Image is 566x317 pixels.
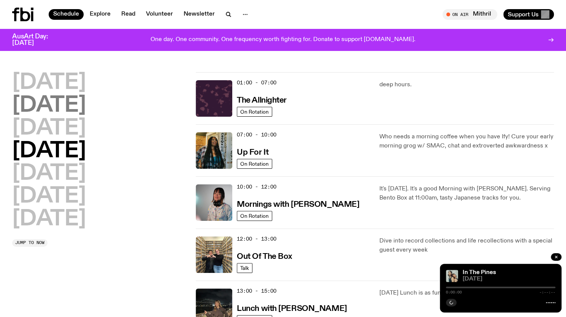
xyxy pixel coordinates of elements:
[15,241,44,245] span: Jump to now
[237,287,276,295] span: 13:00 - 15:00
[237,183,276,190] span: 10:00 - 12:00
[539,290,555,294] span: -:--:--
[196,132,232,169] img: Ify - a Brown Skin girl with black braided twists, looking up to the side with her tongue stickin...
[237,95,287,105] a: The Allnighter
[379,236,554,255] p: Dive into record collections and life recollections with a special guest every week
[240,109,269,115] span: On Rotation
[12,163,86,184] button: [DATE]
[85,9,115,20] a: Explore
[240,213,269,219] span: On Rotation
[237,305,347,313] h3: Lunch with [PERSON_NAME]
[508,11,539,18] span: Support Us
[237,147,268,157] a: Up For It
[12,33,61,46] h3: AusArt Day: [DATE]
[151,36,415,43] p: One day. One community. One frequency worth fighting for. Donate to support [DOMAIN_NAME].
[12,239,48,247] button: Jump to now
[237,159,272,169] a: On Rotation
[446,290,462,294] span: 0:00:00
[237,199,359,209] a: Mornings with [PERSON_NAME]
[196,236,232,273] img: Matt and Kate stand in the music library and make a heart shape with one hand each.
[237,235,276,243] span: 12:00 - 13:00
[237,251,292,261] a: Out Of The Box
[442,9,497,20] button: On AirMithril
[463,269,496,276] a: In The Pines
[12,186,86,207] button: [DATE]
[12,209,86,230] button: [DATE]
[237,211,272,221] a: On Rotation
[179,9,219,20] a: Newsletter
[240,265,249,271] span: Talk
[237,149,268,157] h3: Up For It
[237,263,252,273] a: Talk
[49,9,84,20] a: Schedule
[379,288,554,298] p: [DATE] Lunch is as fun as you are
[503,9,554,20] button: Support Us
[141,9,178,20] a: Volunteer
[12,141,86,162] button: [DATE]
[240,161,269,167] span: On Rotation
[12,72,86,94] button: [DATE]
[237,131,276,138] span: 07:00 - 10:00
[237,201,359,209] h3: Mornings with [PERSON_NAME]
[12,118,86,139] button: [DATE]
[379,80,554,89] p: deep hours.
[196,184,232,221] img: Kana Frazer is smiling at the camera with her head tilted slightly to her left. She wears big bla...
[463,276,555,282] span: [DATE]
[12,95,86,116] button: [DATE]
[237,97,287,105] h3: The Allnighter
[237,303,347,313] a: Lunch with [PERSON_NAME]
[237,107,272,117] a: On Rotation
[117,9,140,20] a: Read
[237,253,292,261] h3: Out Of The Box
[379,132,554,151] p: Who needs a morning coffee when you have Ify! Cure your early morning grog w/ SMAC, chat and extr...
[379,184,554,203] p: It's [DATE]. It's a good Morning with [PERSON_NAME]. Serving Bento Box at 11:00am, tasty Japanese...
[237,79,276,86] span: 01:00 - 07:00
